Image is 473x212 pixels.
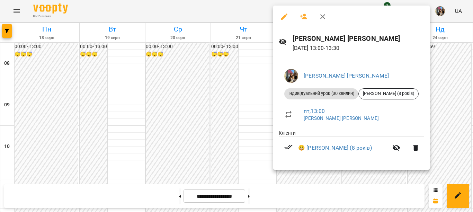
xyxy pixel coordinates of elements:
[304,108,325,114] a: пт , 13:00
[279,130,424,162] ul: Клієнти
[304,115,379,121] a: [PERSON_NAME] [PERSON_NAME]
[284,90,358,97] span: Індивідуальний урок (30 хвилин)
[284,143,293,151] svg: Візит сплачено
[284,69,298,83] img: 497ea43cfcb3904c6063eaf45c227171.jpeg
[359,90,418,97] span: [PERSON_NAME] (8 років)
[293,44,424,52] p: [DATE] 13:00 - 13:30
[293,33,424,44] h6: [PERSON_NAME] [PERSON_NAME]
[358,88,419,99] div: [PERSON_NAME] (8 років)
[298,144,372,152] a: 😀 [PERSON_NAME] (8 років)
[304,72,389,79] a: [PERSON_NAME] [PERSON_NAME]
